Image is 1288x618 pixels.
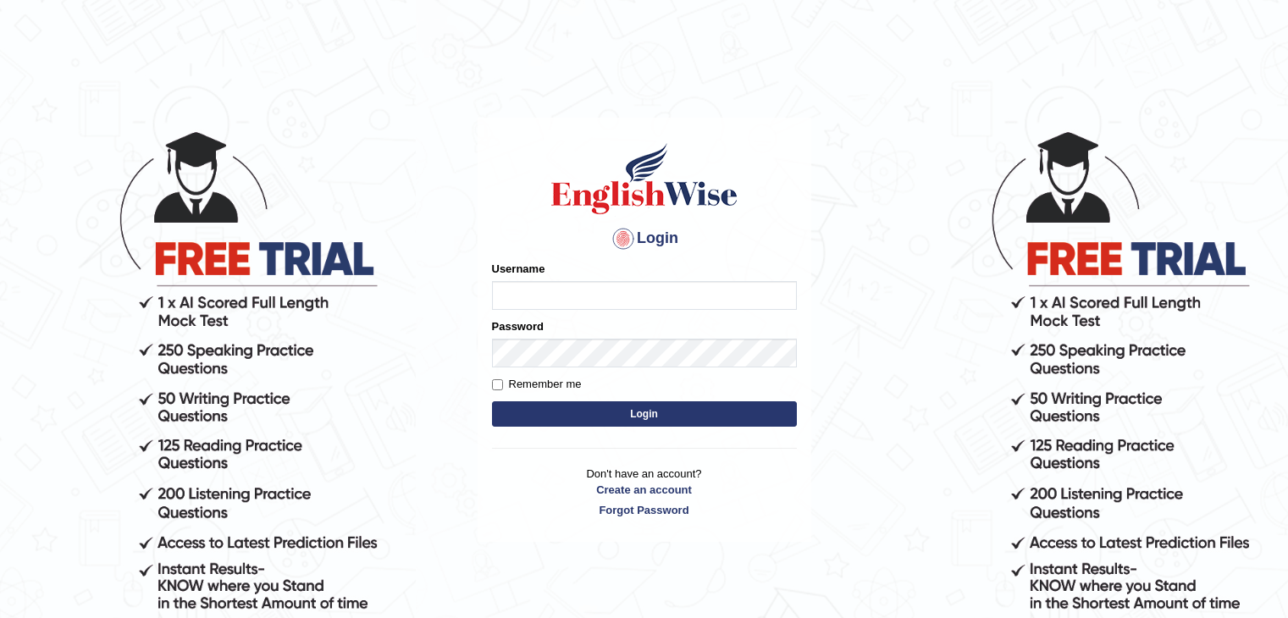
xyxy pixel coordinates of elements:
input: Remember me [492,379,503,390]
a: Forgot Password [492,502,797,518]
label: Username [492,261,545,277]
a: Create an account [492,482,797,498]
p: Don't have an account? [492,466,797,518]
label: Password [492,318,544,334]
img: Logo of English Wise sign in for intelligent practice with AI [548,141,741,217]
button: Login [492,401,797,427]
label: Remember me [492,376,582,393]
h4: Login [492,225,797,252]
